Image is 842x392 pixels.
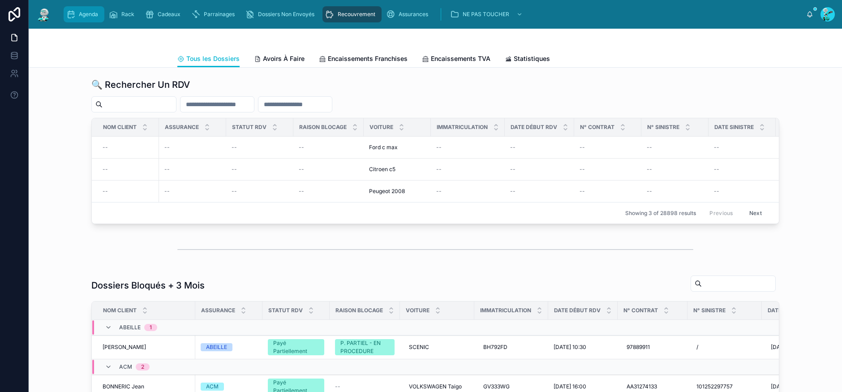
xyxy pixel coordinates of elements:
a: -- [510,144,569,151]
a: -- [164,188,221,195]
span: Statut RDV [268,307,303,314]
a: -- [647,188,703,195]
a: -- [436,166,499,173]
a: Agenda [64,6,104,22]
a: Statistiques [505,51,550,69]
span: -- [335,383,340,390]
span: -- [714,144,719,151]
span: -- [510,166,516,173]
a: -- [164,166,221,173]
span: [DATE] [771,383,788,390]
span: Encaissements Franchises [328,54,408,63]
a: -- [103,144,154,151]
span: [DATE] 10:30 [554,344,586,351]
span: [DATE] 16:00 [554,383,586,390]
a: [DATE] [767,340,831,354]
span: SCENIC [409,344,429,351]
span: AA31274133 [627,383,657,390]
div: 2 [141,363,144,370]
button: Next [743,206,768,220]
a: SCENIC [405,340,469,354]
span: Rack [121,11,134,18]
span: -- [232,144,237,151]
a: -- [647,166,703,173]
span: Recouvrement [338,11,375,18]
span: Date Sinistre [768,307,807,314]
a: -- [436,144,499,151]
span: -- [299,166,304,173]
h1: 🔍 Rechercher Un RDV [91,78,190,91]
a: Parrainages [189,6,241,22]
div: ABEILLE [206,343,227,351]
a: -- [714,166,770,173]
span: Tous les Dossiers [186,54,240,63]
a: Recouvrement [322,6,382,22]
span: -- [164,144,170,151]
span: NE PAS TOUCHER [463,11,509,18]
span: N° Contrat [623,307,658,314]
span: Voiture [406,307,430,314]
a: Payé Partiellement [268,339,324,355]
a: [PERSON_NAME] [103,344,190,351]
a: -- [714,144,770,151]
a: -- [714,188,770,195]
span: Agenda [79,11,98,18]
span: Statut RDV [232,124,266,131]
span: Nom Client [103,307,137,314]
a: -- [335,383,395,390]
a: -- [299,166,358,173]
span: Nom Client [103,124,137,131]
span: [PERSON_NAME] [103,344,146,351]
a: Assurances [383,6,434,22]
a: 97889911 [623,340,682,354]
span: -- [103,144,108,151]
a: Avoirs À Faire [254,51,305,69]
a: BH792FD [480,340,543,354]
span: -- [714,166,719,173]
a: -- [103,166,154,173]
span: ABEILLE [119,324,141,331]
span: 101252297757 [696,383,733,390]
a: Peugeot 2008 [369,188,425,195]
span: Assurances [399,11,428,18]
span: Date Sinistre [714,124,754,131]
a: ACM [201,383,257,391]
span: Assurance [165,124,199,131]
span: -- [232,188,237,195]
a: -- [164,144,221,151]
span: Date Début RDV [511,124,557,131]
a: NE PAS TOUCHER [447,6,527,22]
a: -- [647,144,703,151]
a: / [693,340,756,354]
a: -- [299,188,358,195]
span: Showing 3 of 28898 results [625,210,696,217]
a: Rack [106,6,141,22]
a: -- [580,144,636,151]
span: 97889911 [627,344,650,351]
img: App logo [36,7,52,22]
span: Immatriculation [437,124,488,131]
span: -- [103,166,108,173]
a: -- [232,166,288,173]
span: -- [580,188,585,195]
a: -- [299,144,358,151]
span: Peugeot 2008 [369,188,405,195]
a: Cadeaux [142,6,187,22]
span: / [696,344,698,351]
div: ACM [206,383,219,391]
span: N° Sinistre [693,307,726,314]
span: Ford c max [369,144,398,151]
a: -- [580,188,636,195]
a: P. PARTIEL - EN PROCEDURE [335,339,395,355]
span: -- [510,144,516,151]
h1: Dossiers Bloqués + 3 Mois [91,279,205,292]
a: ABEILLE [201,343,257,351]
a: BONNERIC Jean [103,383,190,390]
span: -- [580,144,585,151]
span: -- [436,144,442,151]
span: Encaissements TVA [431,54,490,63]
a: Ford c max [369,144,425,151]
a: Citroen c5 [369,166,425,173]
a: -- [103,188,154,195]
span: [DATE] [771,344,788,351]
